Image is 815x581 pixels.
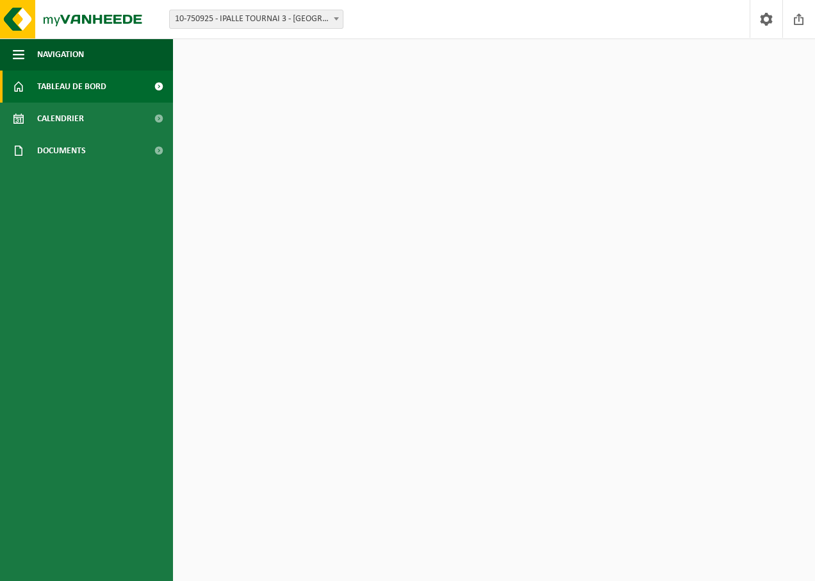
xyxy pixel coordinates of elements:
span: 10-750925 - IPALLE TOURNAI 3 - TOURNAI [169,10,343,29]
span: Calendrier [37,103,84,135]
span: Documents [37,135,86,167]
span: Tableau de bord [37,71,106,103]
span: Navigation [37,38,84,71]
span: 10-750925 - IPALLE TOURNAI 3 - TOURNAI [170,10,343,28]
